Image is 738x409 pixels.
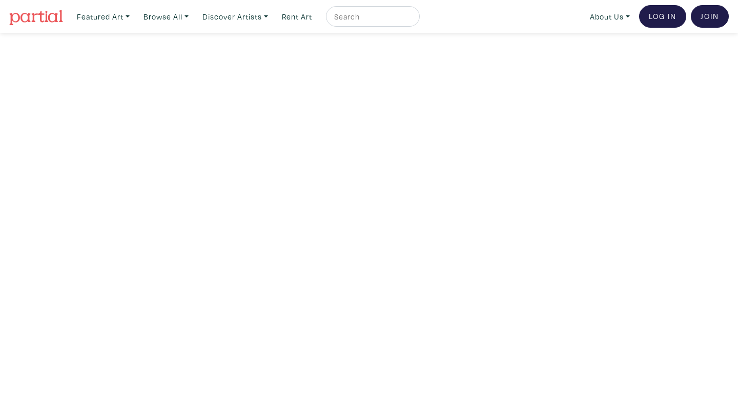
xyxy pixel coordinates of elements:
a: Featured Art [72,6,134,27]
a: Join [691,5,729,28]
a: Discover Artists [198,6,273,27]
a: Log In [639,5,686,28]
a: About Us [585,6,634,27]
a: Browse All [139,6,193,27]
a: Rent Art [277,6,317,27]
input: Search [333,10,410,23]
